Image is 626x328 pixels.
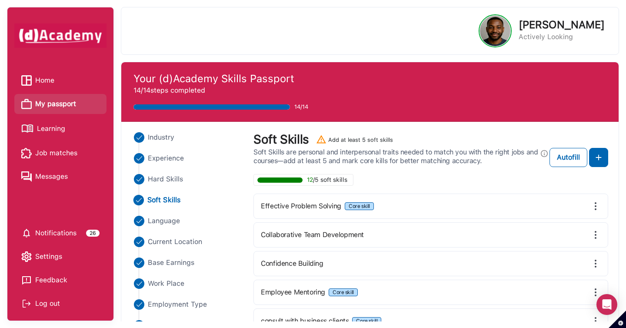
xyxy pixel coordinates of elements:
h4: Your (d)Academy Skills Passport [133,73,606,85]
span: Messages [35,170,68,183]
img: Profile [480,16,510,46]
a: My passport iconMy passport [21,97,100,110]
label: consult with business clients [261,317,349,325]
li: Close [132,258,243,268]
span: Base Earnings [148,258,194,268]
span: Job matches [35,147,77,160]
img: add [593,152,604,163]
span: Soft Skills are personal and interpersonal traits needed to match you with the right jobs and cou... [253,148,539,165]
span: Employment Type [148,299,207,310]
img: edit [590,258,601,269]
span: Settings [35,250,62,263]
img: ... [133,195,144,205]
p: Actively Looking [519,32,605,42]
img: feedback [21,275,32,285]
span: /5 soft skills [313,176,347,184]
div: Core skill [349,203,370,209]
a: Learning iconLearning [21,121,100,136]
img: edit [590,316,601,326]
img: ... [134,237,144,247]
div: Add at least 5 soft skills [328,136,393,144]
label: Employee Mentoring [261,288,325,296]
span: Work Place [148,278,184,289]
span: Home [35,74,54,87]
div: Core skill [333,289,354,295]
span: Learning [37,122,65,135]
img: dAcademy [14,23,107,48]
label: Confidence Building [261,260,323,268]
span: Experience [148,153,184,164]
img: ... [134,174,144,184]
span: Soft Skills [147,195,180,205]
li: Close [132,299,243,310]
button: Autofill [549,148,587,167]
img: ... [134,278,144,289]
a: Messages iconMessages [21,170,100,183]
p: 14/14 steps completed [133,85,606,96]
img: setting [21,251,32,262]
li: Close [132,278,243,289]
img: Learning icon [21,121,33,136]
img: My passport icon [21,99,32,109]
div: Log out [21,297,100,310]
a: Feedback [21,274,100,287]
img: Messages icon [21,171,32,182]
span: My passport [35,97,76,110]
img: ... [134,132,144,143]
img: edit [590,201,601,211]
label: Soft Skills [253,132,309,146]
label: Collaborative Team Development [261,231,364,239]
span: 14/14 [294,103,308,111]
li: Close [131,195,243,205]
span: Current Location [148,237,202,247]
img: ... [134,216,144,226]
div: Open Intercom Messenger [596,294,617,315]
img: ... [134,258,144,268]
span: 12 [307,176,313,184]
span: Industry [148,132,174,143]
img: Job matches icon [21,148,32,158]
img: edit [590,287,601,298]
span: Language [148,216,180,226]
div: 26 [86,230,100,237]
img: edit [590,230,601,240]
div: Autofill [557,152,580,163]
img: ... [316,134,326,144]
img: ... [134,299,144,310]
button: Set cookie preferences [609,311,626,328]
img: Home icon [21,75,32,86]
li: Close [132,237,243,247]
button: add [589,148,608,167]
img: setting [21,228,32,238]
label: Effective Problem Solving [261,202,341,210]
a: Job matches iconJob matches [21,147,100,160]
li: Close [132,153,243,164]
div: Core skill [356,318,377,324]
img: Info [541,148,548,159]
li: Close [132,174,243,184]
li: Close [132,216,243,226]
span: Hard Skills [148,174,183,184]
li: Close [132,132,243,143]
img: Log out [21,298,32,309]
a: Home iconHome [21,74,100,87]
span: Notifications [35,227,77,240]
p: [PERSON_NAME] [519,20,605,30]
img: ... [134,153,144,164]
